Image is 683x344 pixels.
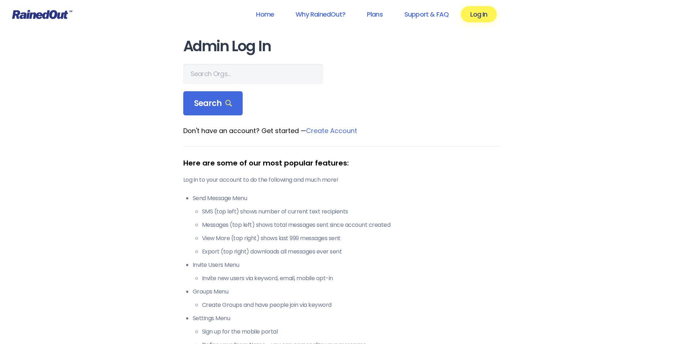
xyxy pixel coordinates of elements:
div: Search [183,91,243,116]
p: Log in to your account to do the following and much more! [183,176,500,184]
li: Create Groups and have people join via keyword [202,301,500,309]
li: Send Message Menu [193,194,500,256]
li: SMS (top left) shows number of current text recipients [202,207,500,216]
a: Support & FAQ [395,6,458,22]
a: Log In [461,6,496,22]
li: Groups Menu [193,287,500,309]
a: Create Account [306,126,357,135]
li: View More (top right) shows last 999 messages sent [202,234,500,243]
span: Search [194,98,232,109]
li: Export (top right) downloads all messages ever sent [202,247,500,256]
a: Home [247,6,283,22]
li: Invite Users Menu [193,261,500,283]
li: Messages (top left) shows total messages sent since account created [202,221,500,229]
a: Why RainedOut? [286,6,355,22]
input: Search Orgs… [183,64,323,84]
div: Here are some of our most popular features: [183,158,500,168]
a: Plans [358,6,392,22]
li: Sign up for the mobile portal [202,327,500,336]
h1: Admin Log In [183,38,500,54]
li: Invite new users via keyword, email, mobile opt-in [202,274,500,283]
